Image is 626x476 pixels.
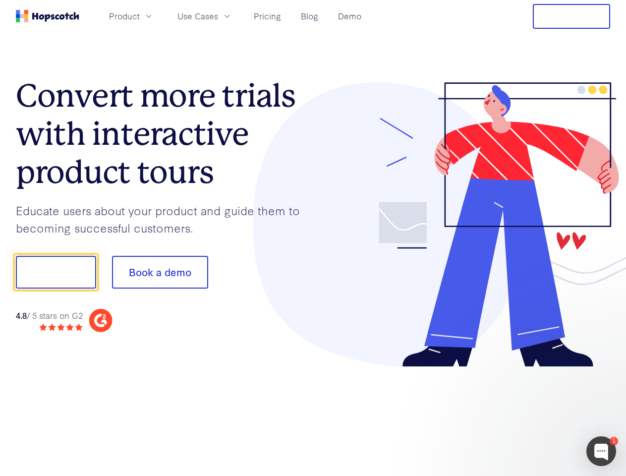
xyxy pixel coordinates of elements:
a: Blog [297,8,322,24]
button: Product [103,8,160,24]
a: Demo [334,8,365,24]
a: Home [16,10,79,22]
button: Show me! [16,256,96,289]
a: Pricing [250,8,285,24]
div: / 5 stars on G2 [16,309,83,322]
span: Use Cases [177,10,218,22]
button: Free Trial [533,4,610,29]
h1: Convert more trials with interactive product tours [16,77,313,191]
div: 1 [610,437,618,445]
button: Book a demo [112,256,208,289]
strong: 4.8 [16,309,27,321]
span: Product [109,10,140,22]
button: Use Cases [171,8,238,24]
p: Educate users about your product and guide them to becoming successful customers. [16,202,313,236]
